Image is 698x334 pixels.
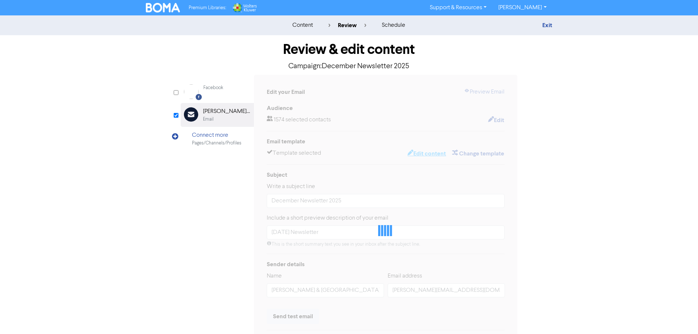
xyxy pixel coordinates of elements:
div: Connect morePages/Channels/Profiles [181,127,254,151]
img: Wolters Kluwer [232,3,257,12]
h1: Review & edit content [181,41,518,58]
div: content [292,21,313,30]
div: Facebook Facebook [181,80,254,103]
div: Email [203,116,214,123]
span: Premium Libraries: [189,5,226,10]
div: review [328,21,366,30]
a: Support & Resources [424,2,492,14]
div: [PERSON_NAME] & [GEOGRAPHIC_DATA]Email [181,103,254,127]
a: Exit [542,22,552,29]
img: BOMA Logo [146,3,180,12]
div: schedule [382,21,405,30]
div: Pages/Channels/Profiles [192,140,241,147]
a: [PERSON_NAME] [492,2,552,14]
div: [PERSON_NAME] & [GEOGRAPHIC_DATA] [203,107,250,116]
div: Facebook [203,84,223,91]
iframe: Chat Widget [661,299,698,334]
img: Facebook [184,84,199,99]
p: Campaign: December Newsletter 2025 [181,61,518,72]
div: Connect more [192,131,241,140]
